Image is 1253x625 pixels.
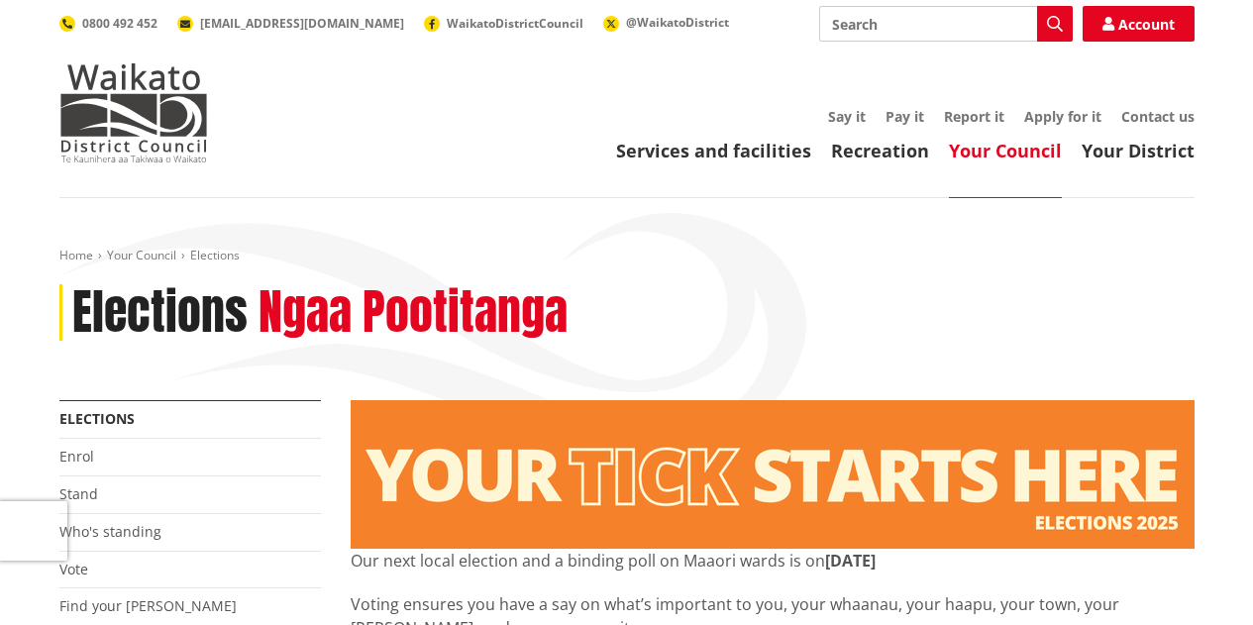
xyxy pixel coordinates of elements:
[831,139,929,162] a: Recreation
[351,549,1195,573] p: Our next local election and a binding poll on Maaori wards is on
[949,139,1062,162] a: Your Council
[59,409,135,428] a: Elections
[72,284,248,342] h1: Elections
[107,247,176,263] a: Your Council
[424,15,583,32] a: WaikatoDistrictCouncil
[59,522,161,541] a: Who's standing
[1082,139,1195,162] a: Your District
[944,107,1004,126] a: Report it
[447,15,583,32] span: WaikatoDistrictCouncil
[1121,107,1195,126] a: Contact us
[59,596,237,615] a: Find your [PERSON_NAME]
[82,15,157,32] span: 0800 492 452
[351,400,1195,549] img: Elections - Website banner
[59,447,94,466] a: Enrol
[603,14,729,31] a: @WaikatoDistrict
[1024,107,1101,126] a: Apply for it
[626,14,729,31] span: @WaikatoDistrict
[886,107,924,126] a: Pay it
[177,15,404,32] a: [EMAIL_ADDRESS][DOMAIN_NAME]
[828,107,866,126] a: Say it
[200,15,404,32] span: [EMAIL_ADDRESS][DOMAIN_NAME]
[59,484,98,503] a: Stand
[616,139,811,162] a: Services and facilities
[59,63,208,162] img: Waikato District Council - Te Kaunihera aa Takiwaa o Waikato
[259,284,568,342] h2: Ngaa Pootitanga
[59,247,93,263] a: Home
[819,6,1073,42] input: Search input
[59,560,88,578] a: Vote
[190,247,240,263] span: Elections
[59,15,157,32] a: 0800 492 452
[1083,6,1195,42] a: Account
[825,550,876,572] strong: [DATE]
[59,248,1195,264] nav: breadcrumb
